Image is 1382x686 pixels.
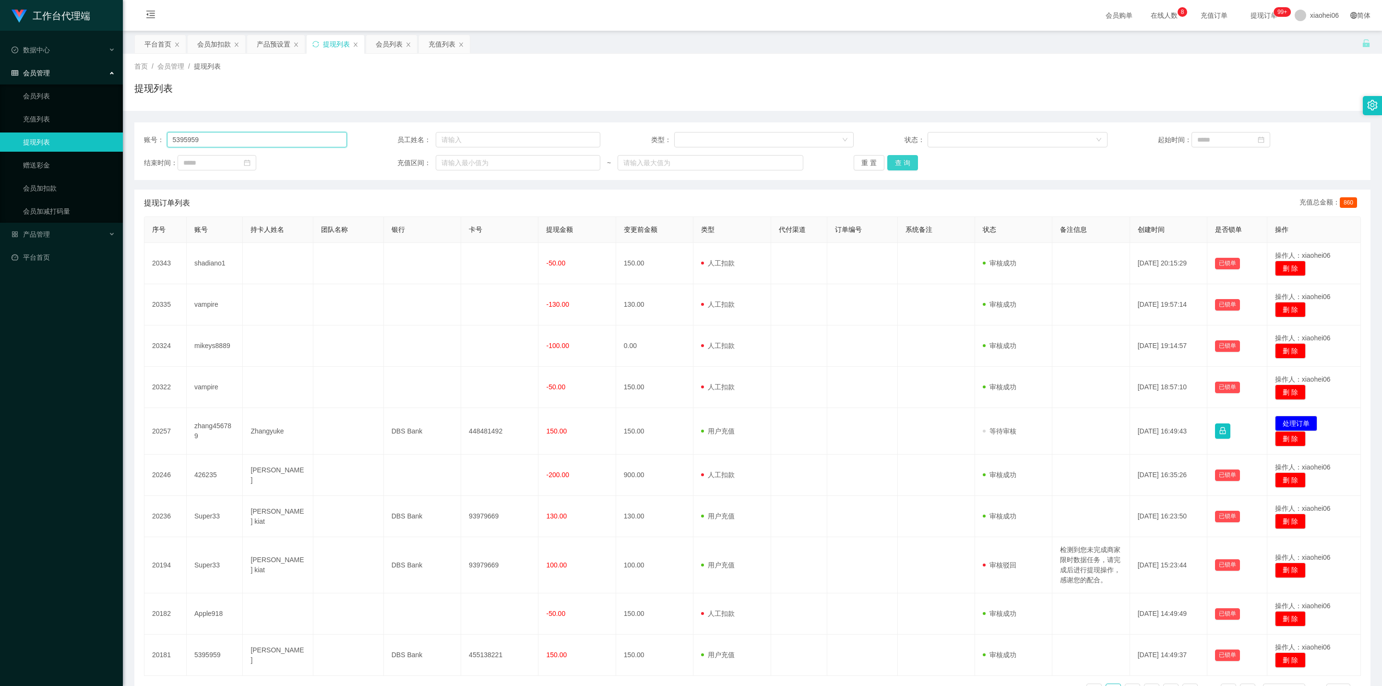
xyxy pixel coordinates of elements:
td: 130.00 [616,496,693,537]
td: 130.00 [616,284,693,325]
div: 会员加扣款 [197,35,231,53]
span: / [188,62,190,70]
td: 20182 [144,593,187,635]
span: 充值订单 [1196,12,1232,19]
span: -50.00 [546,259,565,267]
span: 操作人：xiaohei06 [1275,334,1331,342]
td: 100.00 [616,537,693,593]
span: 状态： [905,135,928,145]
span: 变更前金额 [624,226,657,233]
span: 操作人：xiaohei06 [1275,375,1331,383]
span: 账号： [144,135,167,145]
span: 序号 [152,226,166,233]
span: 充值区间： [397,158,436,168]
p: 8 [1181,7,1184,17]
td: [PERSON_NAME] kiat [243,496,313,537]
button: 删 除 [1275,261,1306,276]
span: 审核成功 [983,383,1016,391]
span: 审核驳回 [983,561,1016,569]
td: 150.00 [616,408,693,455]
span: -100.00 [546,342,569,349]
td: 20324 [144,325,187,367]
input: 请输入最小值为 [436,155,600,170]
span: 类型： [651,135,674,145]
td: 150.00 [616,367,693,408]
div: 会员列表 [376,35,403,53]
a: 充值列表 [23,109,115,129]
span: 审核成功 [983,259,1016,267]
button: 删 除 [1275,563,1306,578]
h1: 工作台代理端 [33,0,90,31]
td: 0.00 [616,325,693,367]
i: 图标: close [234,42,239,48]
i: 图标: close [458,42,464,48]
td: shadiano1 [187,243,243,284]
input: 请输入 [167,132,347,147]
td: 20322 [144,367,187,408]
span: 结束时间： [144,158,178,168]
span: 会员管理 [157,62,184,70]
td: 93979669 [461,537,538,593]
span: -200.00 [546,471,569,479]
span: 产品管理 [12,230,50,238]
td: 150.00 [616,243,693,284]
i: 图标: check-circle-o [12,47,18,53]
div: 充值列表 [429,35,455,53]
span: 审核成功 [983,610,1016,617]
button: 删 除 [1275,652,1306,668]
span: 首页 [134,62,148,70]
i: 图标: down [842,137,848,144]
span: 用户充值 [701,561,735,569]
button: 删 除 [1275,472,1306,488]
span: 团队名称 [321,226,348,233]
a: 工作台代理端 [12,12,90,19]
td: [DATE] 14:49:49 [1130,593,1207,635]
td: DBS Bank [384,537,461,593]
td: 20335 [144,284,187,325]
span: 等待审核 [983,427,1016,435]
span: -130.00 [546,301,569,308]
span: 提现订单列表 [144,197,190,209]
button: 已锁单 [1215,299,1240,311]
i: 图标: close [353,42,358,48]
span: 是否锁单 [1215,226,1242,233]
td: zhang456789 [187,408,243,455]
td: [PERSON_NAME] [243,635,313,676]
button: 已锁单 [1215,340,1240,352]
span: 代付渠道 [779,226,806,233]
input: 请输入 [436,132,600,147]
span: 审核成功 [983,651,1016,659]
i: 图标: close [174,42,180,48]
span: 数据中心 [12,46,50,54]
span: 用户充值 [701,427,735,435]
span: 会员管理 [12,69,50,77]
td: [DATE] 14:49:37 [1130,635,1207,676]
span: -50.00 [546,610,565,617]
td: 20246 [144,455,187,496]
sup: 8 [1178,7,1187,17]
i: 图标: menu-fold [134,0,167,31]
td: 150.00 [616,593,693,635]
span: 卡号 [469,226,482,233]
button: 处理订单 [1275,416,1317,431]
td: DBS Bank [384,408,461,455]
td: [DATE] 18:57:10 [1130,367,1207,408]
i: 图标: calendar [1258,136,1264,143]
span: 持卡人姓名 [250,226,284,233]
span: 人工扣款 [701,342,735,349]
button: 已锁单 [1215,608,1240,620]
button: 已锁单 [1215,650,1240,661]
span: 860 [1340,197,1357,208]
span: 审核成功 [983,301,1016,308]
span: 订单编号 [835,226,862,233]
button: 删 除 [1275,385,1306,400]
td: [DATE] 16:35:26 [1130,455,1207,496]
i: 图标: table [12,70,18,76]
td: [DATE] 19:57:14 [1130,284,1207,325]
td: DBS Bank [384,635,461,676]
span: 操作人：xiaohei06 [1275,505,1331,512]
span: -50.00 [546,383,565,391]
td: 150.00 [616,635,693,676]
a: 提现列表 [23,132,115,152]
span: 操作人：xiaohei06 [1275,293,1331,301]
